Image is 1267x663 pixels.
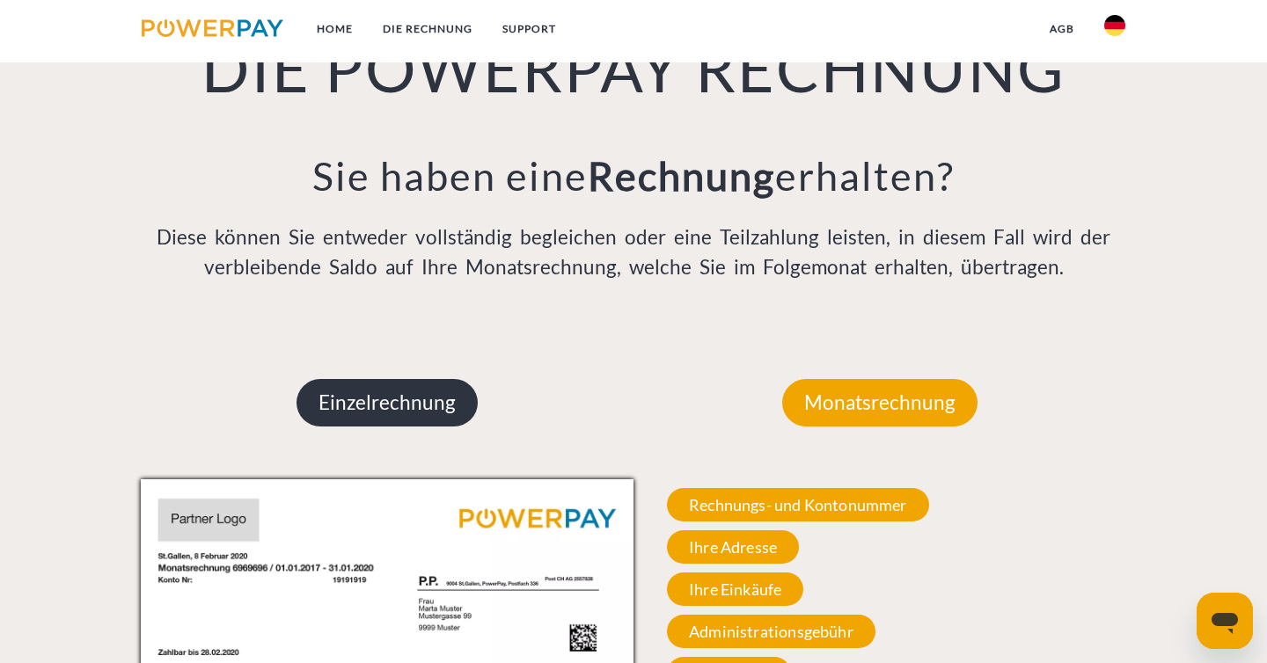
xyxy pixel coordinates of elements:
[368,13,487,45] a: DIE RECHNUNG
[1197,593,1253,649] iframe: Schaltfläche zum Öffnen des Messaging-Fensters
[141,28,1126,107] h1: DIE POWERPAY RECHNUNG
[487,13,571,45] a: SUPPORT
[141,151,1126,200] h3: Sie haben eine erhalten?
[782,379,978,426] p: Monatsrechnung
[667,572,803,606] span: Ihre Einkäufe
[667,488,929,521] span: Rechnungs- und Kontonummer
[1035,13,1089,45] a: agb
[297,379,478,426] p: Einzelrechnung
[142,19,283,37] img: logo-powerpay.svg
[667,615,875,648] span: Administrationsgebühr
[588,152,775,200] b: Rechnung
[302,13,368,45] a: Home
[1104,15,1125,36] img: de
[141,222,1126,282] p: Diese können Sie entweder vollständig begleichen oder eine Teilzahlung leisten, in diesem Fall wi...
[667,530,799,564] span: Ihre Adresse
